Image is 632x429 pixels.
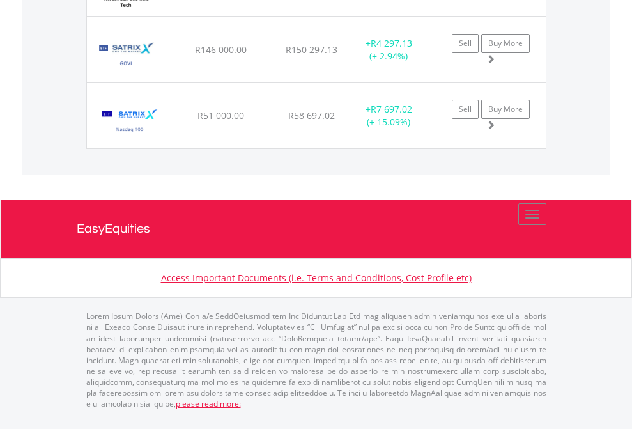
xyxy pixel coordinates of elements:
[371,37,412,49] span: R4 297.13
[349,103,429,129] div: + (+ 15.09%)
[452,34,479,53] a: Sell
[452,100,479,119] a: Sell
[77,200,556,258] a: EasyEquities
[86,311,546,409] p: Lorem Ipsum Dolors (Ame) Con a/e SeddOeiusmod tem InciDiduntut Lab Etd mag aliquaen admin veniamq...
[161,272,472,284] a: Access Important Documents (i.e. Terms and Conditions, Cost Profile etc)
[93,33,158,79] img: TFSA.STXGVI.png
[286,43,337,56] span: R150 297.13
[481,100,530,119] a: Buy More
[481,34,530,53] a: Buy More
[288,109,335,121] span: R58 697.02
[371,103,412,115] span: R7 697.02
[195,43,247,56] span: R146 000.00
[93,99,167,144] img: TFSA.STXNDQ.png
[197,109,244,121] span: R51 000.00
[349,37,429,63] div: + (+ 2.94%)
[176,398,241,409] a: please read more:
